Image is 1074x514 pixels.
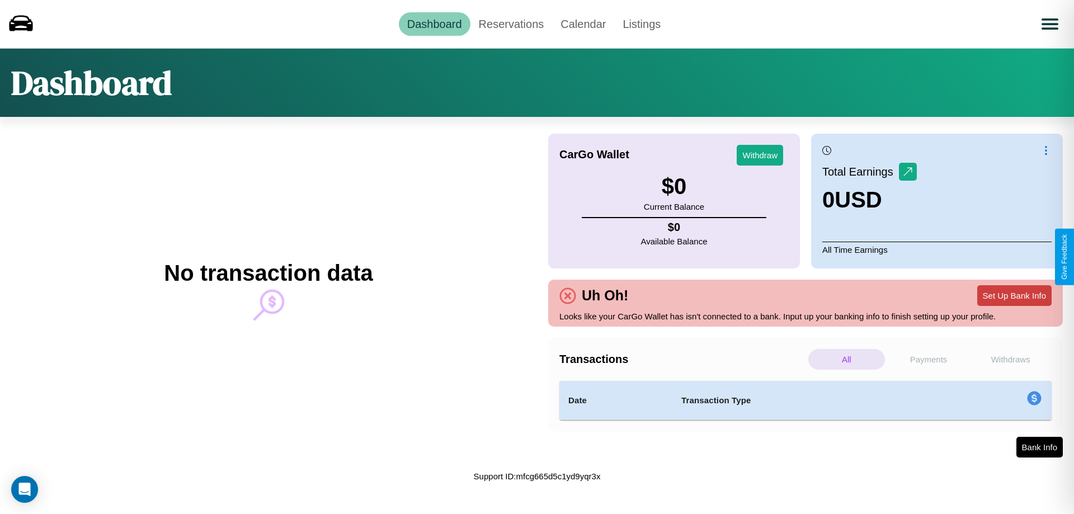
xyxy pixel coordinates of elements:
[11,476,38,503] div: Open Intercom Messenger
[559,381,1052,420] table: simple table
[559,353,805,366] h4: Transactions
[737,145,783,166] button: Withdraw
[164,261,373,286] h2: No transaction data
[808,349,885,370] p: All
[474,469,601,484] p: Support ID: mfcg665d5c1yd9yqr3x
[972,349,1049,370] p: Withdraws
[977,285,1052,306] button: Set Up Bank Info
[470,12,553,36] a: Reservations
[644,199,704,214] p: Current Balance
[681,394,935,407] h4: Transaction Type
[552,12,614,36] a: Calendar
[891,349,967,370] p: Payments
[1034,8,1066,40] button: Open menu
[559,148,629,161] h4: CarGo Wallet
[576,287,634,304] h4: Uh Oh!
[644,174,704,199] h3: $ 0
[641,221,708,234] h4: $ 0
[822,187,917,213] h3: 0 USD
[559,309,1052,324] p: Looks like your CarGo Wallet has isn't connected to a bank. Input up your banking info to finish ...
[399,12,470,36] a: Dashboard
[1016,437,1063,458] button: Bank Info
[1061,234,1068,280] div: Give Feedback
[641,234,708,249] p: Available Balance
[822,162,899,182] p: Total Earnings
[568,394,663,407] h4: Date
[614,12,669,36] a: Listings
[11,60,172,106] h1: Dashboard
[822,242,1052,257] p: All Time Earnings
